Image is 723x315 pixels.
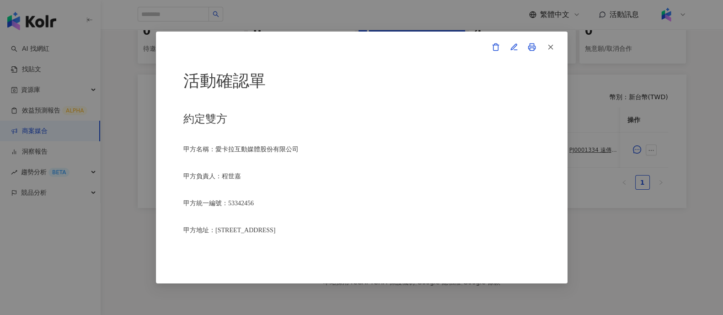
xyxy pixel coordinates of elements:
[183,72,266,90] span: 活動確認單
[183,173,241,180] span: 甲方負責人：程世嘉
[183,227,275,234] span: 甲方地址：[STREET_ADDRESS]
[183,200,254,207] span: 甲方統一編號：53342456
[183,146,299,153] span: 甲方名稱：愛卡拉互動媒體股份有限公司
[183,112,227,124] span: 約定雙方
